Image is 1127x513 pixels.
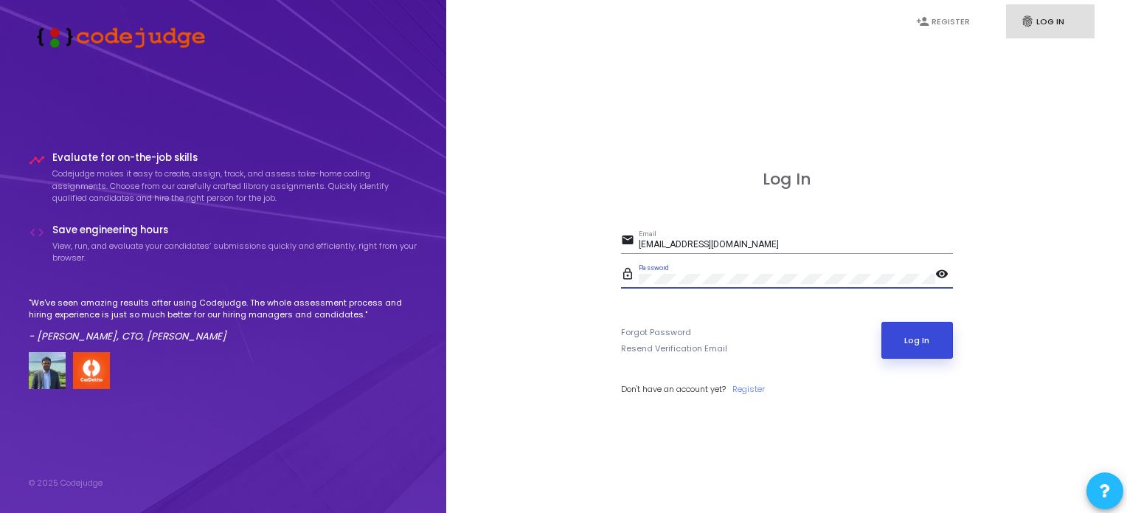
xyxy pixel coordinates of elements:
[52,168,418,204] p: Codejudge makes it easy to create, assign, track, and assess take-home coding assignments. Choose...
[621,383,726,395] span: Don't have an account yet?
[881,322,953,359] button: Log In
[29,224,45,241] i: code
[29,352,66,389] img: user image
[901,4,990,39] a: person_addRegister
[52,152,418,164] h4: Evaluate for on-the-job skills
[935,266,953,284] mat-icon: visibility
[29,152,45,168] i: timeline
[621,233,639,250] mat-icon: email
[1006,4,1095,39] a: fingerprintLog In
[29,297,418,321] p: "We've seen amazing results after using Codejudge. The whole assessment process and hiring experi...
[639,240,953,250] input: Email
[916,15,929,28] i: person_add
[29,329,226,343] em: - [PERSON_NAME], CTO, [PERSON_NAME]
[52,224,418,236] h4: Save engineering hours
[29,477,103,489] div: © 2025 Codejudge
[621,342,727,355] a: Resend Verification Email
[621,326,691,339] a: Forgot Password
[732,383,765,396] a: Register
[73,352,110,389] img: company-logo
[621,170,953,189] h3: Log In
[1021,15,1034,28] i: fingerprint
[52,240,418,264] p: View, run, and evaluate your candidates’ submissions quickly and efficiently, right from your bro...
[621,266,639,284] mat-icon: lock_outline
